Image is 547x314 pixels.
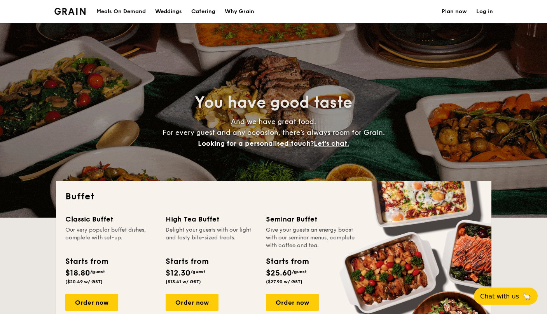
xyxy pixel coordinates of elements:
[166,214,257,225] div: High Tea Buffet
[474,288,538,305] button: Chat with us🦙
[198,139,314,148] span: Looking for a personalised touch?
[266,256,308,267] div: Starts from
[166,294,218,311] div: Order now
[266,226,357,249] div: Give your guests an energy boost with our seminar menus, complete with coffee and tea.
[266,294,319,311] div: Order now
[65,269,90,278] span: $18.80
[54,8,86,15] img: Grain
[65,226,156,249] div: Our very popular buffet dishes, complete with set-up.
[266,214,357,225] div: Seminar Buffet
[65,294,118,311] div: Order now
[314,139,349,148] span: Let's chat.
[166,256,208,267] div: Starts from
[65,256,108,267] div: Starts from
[266,269,292,278] span: $25.60
[90,269,105,274] span: /guest
[166,226,257,249] div: Delight your guests with our light and tasty bite-sized treats.
[522,292,531,301] span: 🦙
[65,214,156,225] div: Classic Buffet
[65,279,103,284] span: ($20.49 w/ GST)
[292,269,307,274] span: /guest
[480,293,519,300] span: Chat with us
[266,279,302,284] span: ($27.90 w/ GST)
[166,269,190,278] span: $12.30
[195,93,352,112] span: You have good taste
[190,269,205,274] span: /guest
[166,279,201,284] span: ($13.41 w/ GST)
[163,117,385,148] span: And we have great food. For every guest and any occasion, there’s always room for Grain.
[65,190,482,203] h2: Buffet
[54,8,86,15] a: Logotype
